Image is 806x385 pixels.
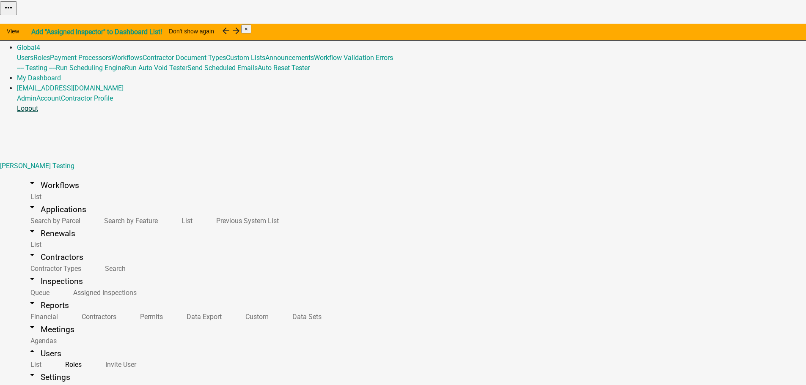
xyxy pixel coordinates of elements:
a: List [17,355,52,374]
a: Data Sets [279,308,332,326]
a: Custom [232,308,279,326]
button: Don't show again [162,24,221,39]
a: Global4 [17,44,40,52]
i: arrow_drop_down [27,370,37,380]
span: 4 [36,44,40,52]
a: Send Scheduled Emails [187,64,258,72]
a: List [17,235,52,254]
a: arrow_drop_downInspections [17,271,93,291]
a: Search [91,259,136,278]
a: List [168,212,203,230]
i: arrow_drop_down [27,202,37,212]
a: Users [17,54,33,62]
a: Previous System List [203,212,289,230]
a: Permits [127,308,173,326]
a: Workflow Validation Errors [314,54,393,62]
a: Contractor Types [17,259,91,278]
a: Assigned Inspections [60,284,147,302]
a: My Dashboard [17,74,61,82]
i: arrow_drop_down [27,226,37,236]
a: Financial [17,308,68,326]
i: arrow_drop_down [27,274,37,284]
a: Auto Reset Tester [258,64,310,72]
a: Account [36,94,61,102]
div: Global4 [17,53,806,73]
i: arrow_drop_up [27,346,37,356]
a: arrow_drop_downWorkflows [17,175,89,195]
a: Data Export [173,308,232,326]
a: ---- Testing ---- [17,64,56,72]
a: Payment Processors [50,54,111,62]
a: Roles [33,54,50,62]
a: arrow_drop_downContractors [17,247,94,267]
i: arrow_back [221,26,231,36]
i: arrow_drop_down [27,250,37,260]
a: Workflows [111,54,143,62]
a: List [17,188,52,206]
a: Announcements [265,54,314,62]
a: Search by Feature [91,212,168,230]
a: arrow_drop_downApplications [17,199,96,219]
a: Contractor Profile [61,94,113,102]
a: Home [17,23,35,31]
a: Custom Lists [226,54,265,62]
a: Queue [17,284,60,302]
a: arrow_drop_downReports [17,295,79,315]
button: Close [241,25,251,33]
a: Roles [52,355,92,374]
i: arrow_drop_down [27,322,37,332]
div: [EMAIL_ADDRESS][DOMAIN_NAME] [17,93,806,114]
a: Agendas [17,332,67,350]
a: Logout [17,104,38,112]
i: arrow_forward [231,26,241,36]
a: Contractors [68,308,127,326]
a: Contractor Document Types [143,54,226,62]
a: [EMAIL_ADDRESS][DOMAIN_NAME] [17,84,124,92]
a: arrow_drop_downMeetings [17,319,85,339]
a: Run Auto Void Tester [125,64,187,72]
a: arrow_drop_downRenewals [17,224,85,243]
a: Run Scheduling Engine [56,64,125,72]
a: arrow_drop_upUsers [17,344,72,363]
span: × [245,26,248,32]
strong: Add "Assigned Inspector" to Dashboard List! [31,28,162,36]
a: Search by Parcel [17,212,91,230]
a: Admin [17,94,36,102]
i: more_horiz [3,3,14,13]
a: Invite User [92,355,146,374]
i: arrow_drop_down [27,298,37,308]
i: arrow_drop_down [27,178,37,188]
